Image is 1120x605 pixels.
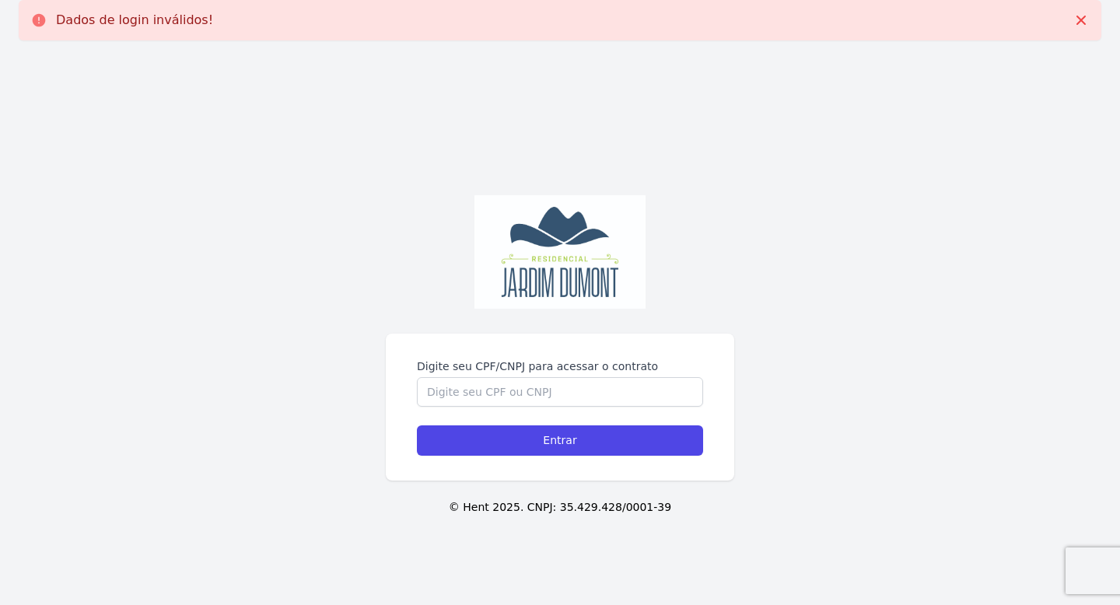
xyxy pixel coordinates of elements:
[25,499,1095,516] p: © Hent 2025. CNPJ: 35.429.428/0001-39
[417,377,703,407] input: Digite seu CPF ou CNPJ
[474,195,646,309] img: WhatsApp%20Image%202022-08-11%20at%2010.02.44.jpeg
[56,12,213,28] p: Dados de login inválidos!
[417,425,703,456] input: Entrar
[417,358,703,374] label: Digite seu CPF/CNPJ para acessar o contrato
